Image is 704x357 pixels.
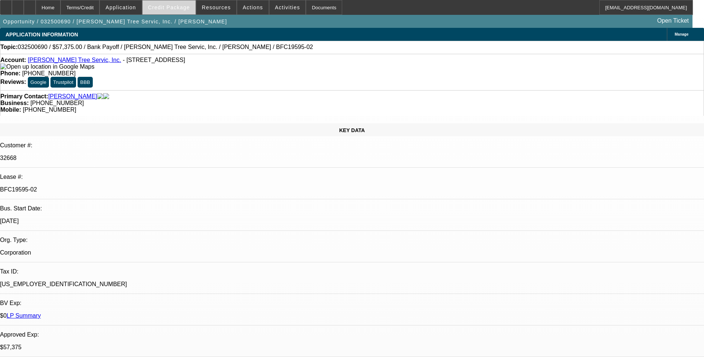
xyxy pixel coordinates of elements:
button: Actions [237,0,269,14]
strong: Business: [0,100,29,106]
span: KEY DATA [339,127,365,133]
img: linkedin-icon.png [103,93,109,100]
button: Resources [196,0,236,14]
strong: Reviews: [0,79,26,85]
span: 032500690 / $57,375.00 / Bank Payoff / [PERSON_NAME] Tree Servic, Inc. / [PERSON_NAME] / BFC19595-02 [18,44,313,50]
span: Manage [675,32,688,36]
a: [PERSON_NAME] Tree Servic, Inc. [28,57,121,63]
span: [PHONE_NUMBER] [23,107,76,113]
button: Activities [269,0,306,14]
span: Opportunity / 032500690 / [PERSON_NAME] Tree Servic, Inc. / [PERSON_NAME] [3,19,227,24]
strong: Mobile: [0,107,21,113]
span: - [STREET_ADDRESS] [123,57,185,63]
span: Activities [275,4,300,10]
strong: Phone: [0,70,20,76]
span: Resources [202,4,231,10]
span: Application [105,4,136,10]
button: Application [100,0,141,14]
span: [PHONE_NUMBER] [22,70,76,76]
span: Actions [243,4,263,10]
a: Open Ticket [654,14,692,27]
img: facebook-icon.png [97,93,103,100]
a: LP Summary [7,312,41,319]
span: [PHONE_NUMBER] [30,100,84,106]
strong: Account: [0,57,26,63]
button: Trustpilot [50,77,76,88]
button: Google [28,77,49,88]
a: View Google Maps [0,63,94,70]
button: BBB [78,77,93,88]
a: [PERSON_NAME] [48,93,97,100]
button: Credit Package [143,0,196,14]
span: APPLICATION INFORMATION [6,32,78,37]
strong: Topic: [0,44,18,50]
img: Open up location in Google Maps [0,63,94,70]
span: Credit Package [148,4,190,10]
strong: Primary Contact: [0,93,48,100]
